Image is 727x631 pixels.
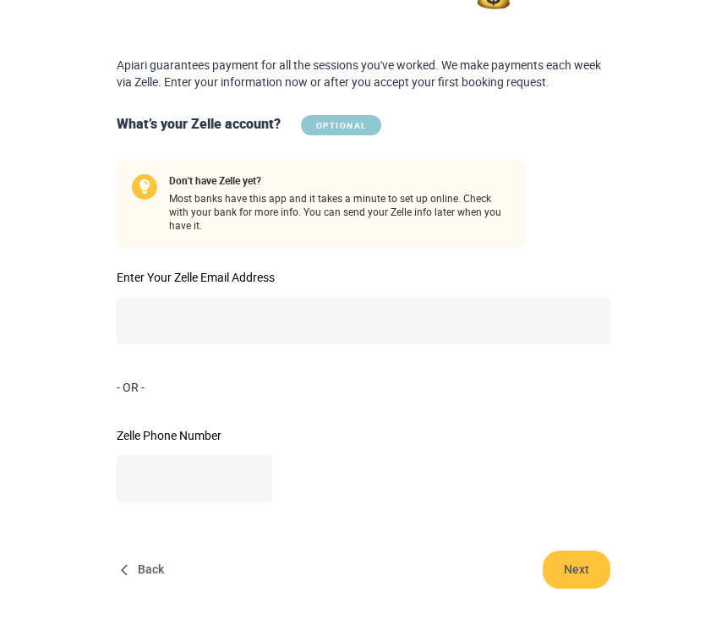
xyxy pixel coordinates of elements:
div: Apiari guarantees payment for all the sessions you've worked. We make payments each week via Zell... [110,57,617,91]
label: Zelle Phone Number [117,430,272,442]
img: Bulb [132,174,157,200]
div: - OR - [110,379,617,396]
button: Next [543,551,610,589]
span: Most banks have this app and it takes a minute to set up online. Check with your bank for more in... [169,174,511,233]
span: Next [560,551,593,589]
button: Back [117,551,171,589]
span: Don't have Zelle yet? [169,174,511,188]
label: Enter Your Zelle Email Address [117,272,610,283]
span: OPTIONAL [301,115,381,135]
div: What’s your Zelle account? [110,114,617,135]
